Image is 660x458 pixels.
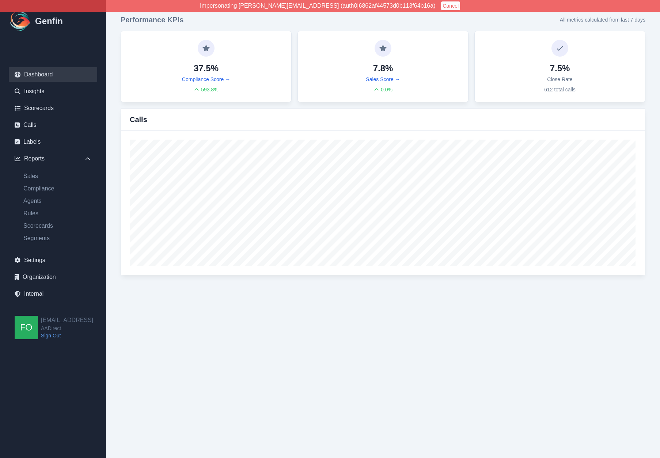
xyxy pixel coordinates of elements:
h4: 7.5% [550,63,570,74]
a: Segments [18,234,97,243]
a: Compliance [18,184,97,193]
a: Labels [9,135,97,149]
a: Scorecards [9,101,97,116]
a: Dashboard [9,67,97,82]
a: Settings [9,253,97,268]
a: Rules [18,209,97,218]
a: Agents [18,197,97,205]
button: Cancel [441,1,460,10]
h4: 7.8% [373,63,393,74]
a: Sales [18,172,97,181]
h1: Genfin [35,15,63,27]
a: Organization [9,270,97,284]
p: 612 total calls [544,86,576,93]
span: AADirect [41,325,93,332]
a: Internal [9,287,97,301]
div: 593.8 % [194,86,219,93]
h4: 37.5% [194,63,219,74]
a: Sales Score → [366,76,400,83]
h3: Calls [130,114,147,125]
a: Compliance Score → [182,76,230,83]
div: 0.0 % [373,86,392,93]
img: Logo [9,10,32,33]
p: Close Rate [547,76,572,83]
h3: Performance KPIs [121,15,183,25]
a: Insights [9,84,97,99]
a: Sign Out [41,332,93,339]
a: Calls [9,118,97,132]
div: Reports [9,151,97,166]
h2: [EMAIL_ADDRESS] [41,316,93,325]
img: founders@genfin.ai [15,316,38,339]
a: Scorecards [18,222,97,230]
p: All metrics calculated from last 7 days [560,16,645,23]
